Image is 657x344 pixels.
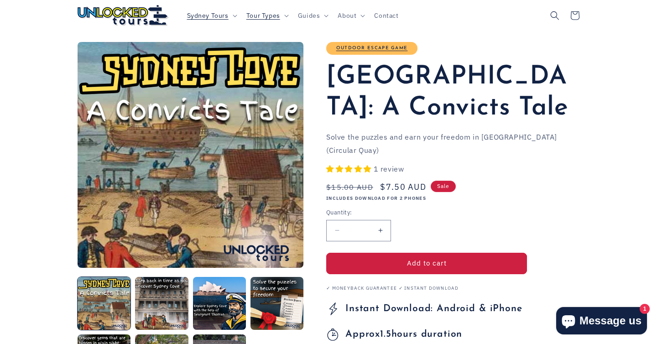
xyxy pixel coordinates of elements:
inbox-online-store-chat: Shopify online store chat [553,307,650,337]
summary: About [332,6,369,25]
summary: Sydney Tours [182,6,241,25]
button: Load image 4 in gallery view [250,277,303,330]
h1: [GEOGRAPHIC_DATA]: A Convicts Tale [326,62,579,124]
p: ✓ Moneyback Guarantee ✓ Instant Download [326,286,579,291]
strong: INCLUDES DOWNLOAD FOR 2 PHONES [326,195,426,201]
button: Load image 1 in gallery view [78,277,130,330]
strong: hours duration [391,329,463,339]
span: Contact [374,11,398,20]
button: Add to cart [326,253,527,274]
span: 1.5 [345,328,462,340]
span: About [338,11,356,20]
summary: Search [545,5,565,26]
a: Contact [369,6,404,25]
span: Sale [431,181,456,192]
strong: Approx [345,329,380,339]
button: Load image 2 in gallery view [135,277,188,330]
a: Outdoor Escape Game [336,46,408,51]
span: 5.00 stars [326,164,374,173]
span: Sydney Tours [187,11,229,20]
span: 1 review [374,164,404,173]
img: Unlocked Tours [78,5,169,26]
button: Load image 3 in gallery view [193,277,246,330]
a: Unlocked Tours [74,1,172,29]
span: Guides [298,11,320,20]
summary: Guides [292,6,333,25]
s: $15.00 AUD [326,182,373,193]
span: Tour Types [246,11,280,20]
label: Quantity: [326,208,527,217]
p: Solve the puzzles and earn your freedom in [GEOGRAPHIC_DATA] (Circular Quay) [326,130,579,157]
summary: Tour Types [241,6,292,25]
strong: Instant Download: Android & iPhone [345,304,522,313]
span: $7.50 AUD [380,181,426,193]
